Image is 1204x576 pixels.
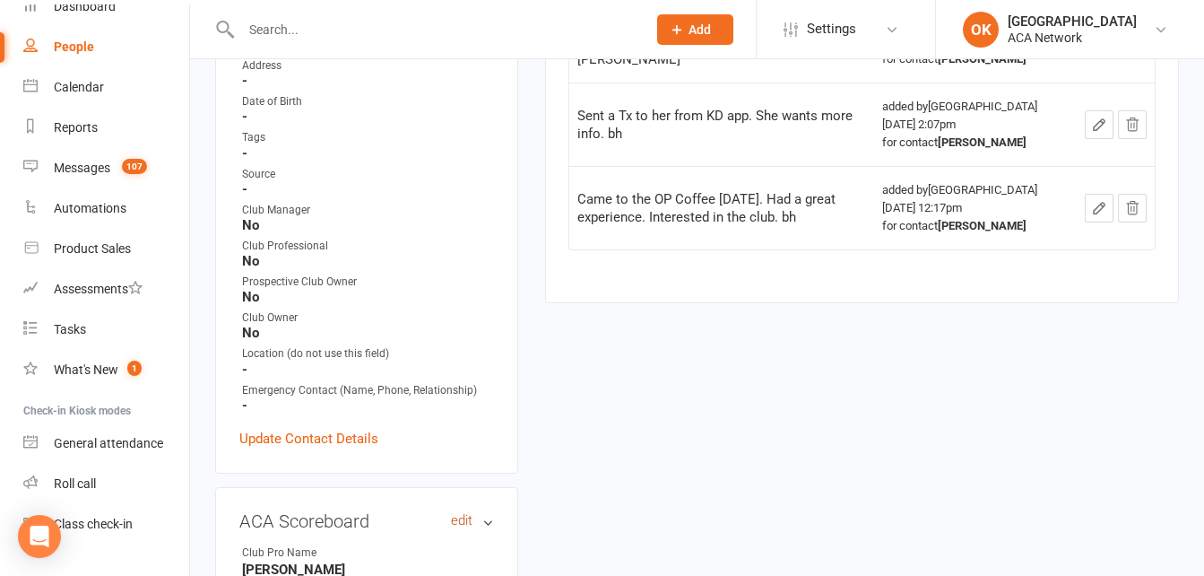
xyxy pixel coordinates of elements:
[23,188,189,229] a: Automations
[242,166,494,183] div: Source
[54,201,126,215] div: Automations
[23,229,189,269] a: Product Sales
[54,161,110,175] div: Messages
[23,310,189,350] a: Tasks
[242,362,494,378] strong: -
[242,289,494,305] strong: No
[54,322,86,336] div: Tasks
[242,129,494,146] div: Tags
[938,52,1026,65] strong: [PERSON_NAME]
[938,135,1026,149] strong: [PERSON_NAME]
[577,107,866,143] div: Sent a Tx to her from KD app. She wants more info. bh
[242,310,494,327] div: Club Owner
[242,253,494,269] strong: No
[23,504,189,545] a: Class kiosk mode
[451,513,472,528] a: edit
[18,515,61,558] div: Open Intercom Messenger
[54,436,163,450] div: General attendance
[23,350,189,390] a: What's New1
[54,39,94,54] div: People
[657,14,733,45] button: Add
[882,181,1069,235] div: added by [GEOGRAPHIC_DATA] [DATE] 12:17pm
[122,159,147,174] span: 107
[127,361,142,376] span: 1
[54,120,98,135] div: Reports
[242,545,390,562] div: Club Pro Name
[23,423,189,464] a: General attendance kiosk mode
[23,269,189,310] a: Assessments
[242,57,494,74] div: Address
[54,282,143,296] div: Assessments
[689,22,711,37] span: Add
[242,345,494,362] div: Location (do not use this field)
[54,362,118,377] div: What's New
[239,511,494,531] h3: ACA Scoreboard
[807,9,856,49] span: Settings
[54,476,96,491] div: Roll call
[242,217,494,233] strong: No
[54,517,133,531] div: Class check-in
[242,238,494,255] div: Club Professional
[23,108,189,148] a: Reports
[963,12,999,48] div: OK
[577,190,866,226] div: Came to the OP Coffee [DATE]. Had a great experience. Interested in the club. bh
[242,325,494,341] strong: No
[23,27,189,67] a: People
[242,274,494,291] div: Prospective Club Owner
[242,93,494,110] div: Date of Birth
[882,217,1069,235] div: for contact
[882,134,1069,152] div: for contact
[242,397,494,414] strong: -
[23,464,189,504] a: Roll call
[242,145,494,161] strong: -
[242,73,494,89] strong: -
[239,428,378,449] a: Update Contact Details
[23,67,189,108] a: Calendar
[1008,13,1137,30] div: [GEOGRAPHIC_DATA]
[1008,30,1137,46] div: ACA Network
[54,241,131,256] div: Product Sales
[882,98,1069,152] div: added by [GEOGRAPHIC_DATA] [DATE] 2:07pm
[23,148,189,188] a: Messages 107
[236,17,634,42] input: Search...
[242,202,494,219] div: Club Manager
[938,219,1026,232] strong: [PERSON_NAME]
[54,80,104,94] div: Calendar
[242,109,494,125] strong: -
[242,181,494,197] strong: -
[242,382,494,399] div: Emergency Contact (Name, Phone, Relationship)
